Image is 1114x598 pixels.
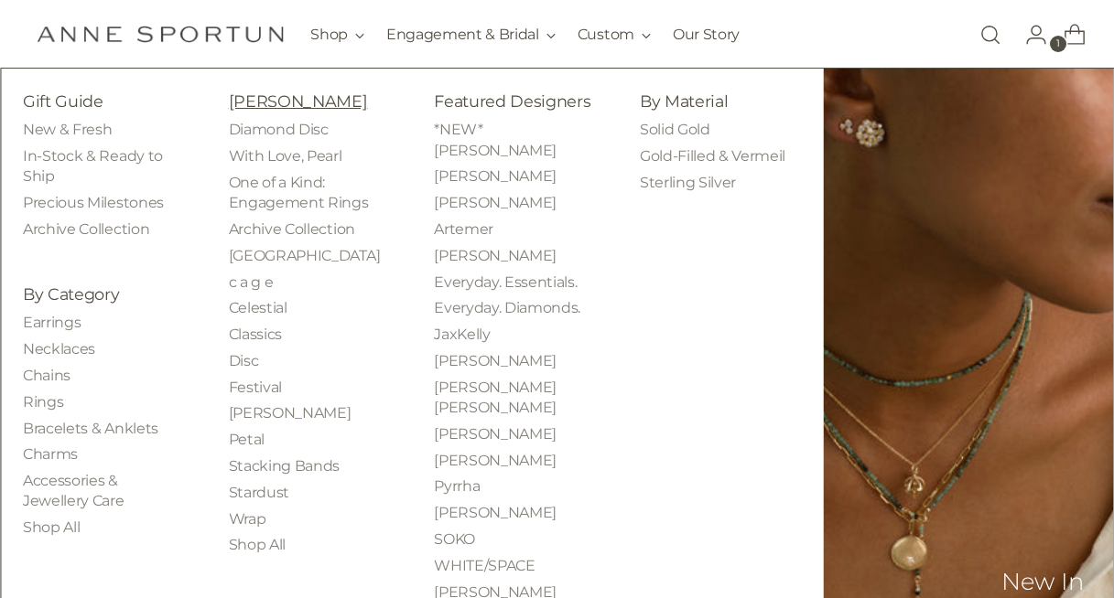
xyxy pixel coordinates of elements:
a: Open search modal [972,16,1009,53]
a: Anne Sportun Fine Jewellery [37,26,284,43]
a: Open cart modal [1049,16,1086,53]
span: 1 [1050,36,1066,52]
button: Shop [310,15,364,55]
button: Engagement & Bridal [386,15,556,55]
a: Our Story [673,15,740,55]
button: Custom [578,15,651,55]
a: Go to the account page [1011,16,1047,53]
